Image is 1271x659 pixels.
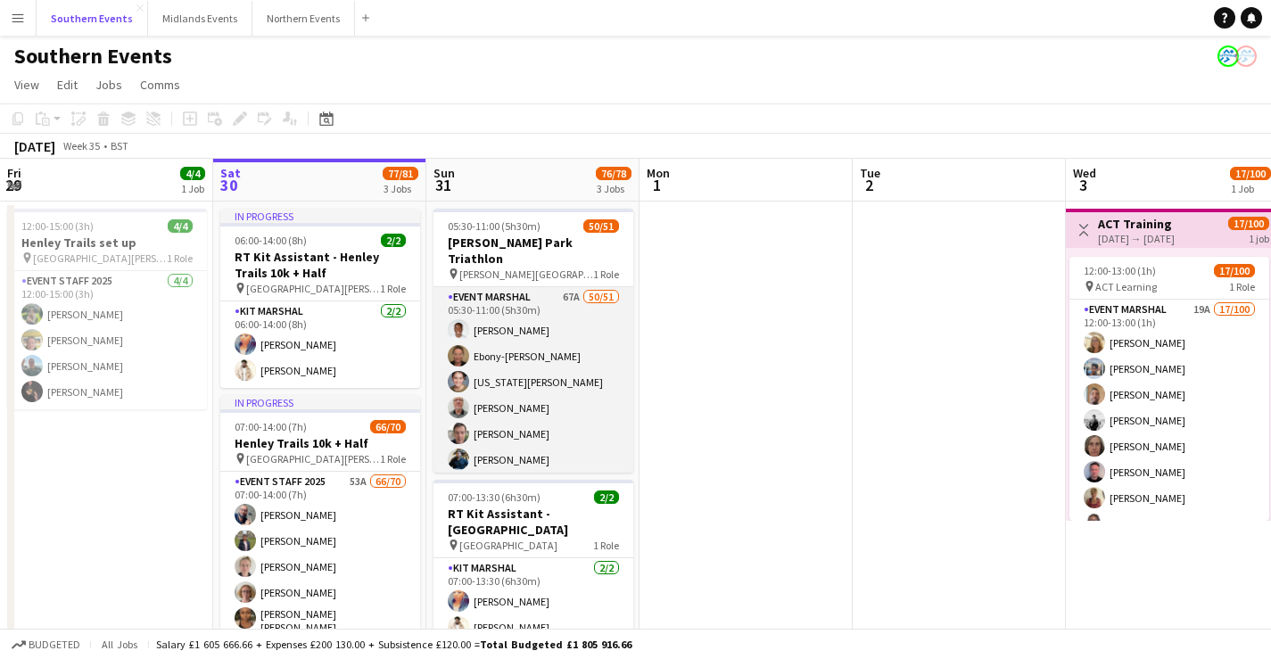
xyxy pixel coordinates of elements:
span: Total Budgeted £1 805 916.66 [480,638,631,651]
span: 17/100 [1228,217,1269,230]
span: 31 [431,175,455,195]
span: Fri [7,165,21,181]
a: Edit [50,73,85,96]
div: [DATE] → [DATE] [1098,232,1175,245]
span: 4/4 [180,167,205,180]
span: 3 [1070,175,1096,195]
span: 29 [4,175,21,195]
button: Midlands Events [148,1,252,36]
span: Sat [220,165,241,181]
div: In progress [220,209,420,223]
h1: Southern Events [14,43,172,70]
span: 1 [644,175,670,195]
span: 76/78 [596,167,631,180]
span: 2/2 [381,234,406,247]
span: 12:00-15:00 (3h) [21,219,94,233]
span: Edit [57,77,78,93]
span: [PERSON_NAME][GEOGRAPHIC_DATA] [459,268,593,281]
span: [GEOGRAPHIC_DATA][PERSON_NAME] [246,282,380,295]
a: Comms [133,73,187,96]
app-job-card: In progress07:00-14:00 (7h)66/70Henley Trails 10k + Half [GEOGRAPHIC_DATA][PERSON_NAME]1 RoleEven... [220,395,420,659]
span: Mon [647,165,670,181]
app-card-role: Kit Marshal2/206:00-14:00 (8h)[PERSON_NAME][PERSON_NAME] [220,301,420,388]
div: 1 Job [1231,182,1270,195]
div: In progress [220,395,420,409]
span: 1 Role [380,452,406,465]
button: Southern Events [37,1,148,36]
span: [GEOGRAPHIC_DATA][PERSON_NAME] [33,251,167,265]
div: 3 Jobs [384,182,417,195]
span: 07:00-13:30 (6h30m) [448,490,541,504]
div: BST [111,139,128,152]
app-user-avatar: RunThrough Events [1217,45,1239,67]
span: 05:30-11:00 (5h30m) [448,219,541,233]
span: View [14,77,39,93]
span: 17/100 [1214,264,1255,277]
app-card-role: Kit Marshal2/207:00-13:30 (6h30m)[PERSON_NAME][PERSON_NAME] [433,558,633,645]
app-user-avatar: RunThrough Events [1235,45,1257,67]
span: 4/4 [168,219,193,233]
h3: ACT Training [1098,216,1175,232]
a: Jobs [88,73,129,96]
span: 1 Role [380,282,406,295]
span: 1 Role [1229,280,1255,293]
span: 2 [857,175,880,195]
span: 1 Role [167,251,193,265]
a: View [7,73,46,96]
span: Tue [860,165,880,181]
div: Salary £1 605 666.66 + Expenses £200 130.00 + Subsistence £120.00 = [156,638,631,651]
button: Northern Events [252,1,355,36]
button: Budgeted [9,635,83,655]
h3: RT Kit Assistant - Henley Trails 10k + Half [220,249,420,281]
app-card-role: Event Staff 20254/412:00-15:00 (3h)[PERSON_NAME][PERSON_NAME][PERSON_NAME][PERSON_NAME] [7,271,207,409]
span: 12:00-13:00 (1h) [1084,264,1156,277]
div: 1 job [1249,230,1269,245]
div: [DATE] [14,137,55,155]
span: 66/70 [370,420,406,433]
h3: Henley Trails set up [7,235,207,251]
span: 17/100 [1230,167,1271,180]
app-job-card: 05:30-11:00 (5h30m)50/51[PERSON_NAME] Park Triathlon [PERSON_NAME][GEOGRAPHIC_DATA]1 RoleEvent Ma... [433,209,633,473]
span: 07:00-14:00 (7h) [235,420,307,433]
span: [GEOGRAPHIC_DATA] [459,539,557,552]
span: Week 35 [59,139,103,152]
span: Wed [1073,165,1096,181]
app-job-card: In progress06:00-14:00 (8h)2/2RT Kit Assistant - Henley Trails 10k + Half [GEOGRAPHIC_DATA][PERSO... [220,209,420,388]
span: Jobs [95,77,122,93]
span: 1 Role [593,539,619,552]
span: 30 [218,175,241,195]
div: 3 Jobs [597,182,631,195]
span: Sun [433,165,455,181]
div: 1 Job [181,182,204,195]
span: [GEOGRAPHIC_DATA][PERSON_NAME] [246,452,380,465]
span: 1 Role [593,268,619,281]
h3: Henley Trails 10k + Half [220,435,420,451]
app-job-card: 12:00-13:00 (1h)17/100 ACT Learning1 RoleEvent Marshal19A17/10012:00-13:00 (1h)[PERSON_NAME][PERS... [1069,257,1269,521]
h3: [PERSON_NAME] Park Triathlon [433,235,633,267]
app-job-card: 07:00-13:30 (6h30m)2/2RT Kit Assistant - [GEOGRAPHIC_DATA] [GEOGRAPHIC_DATA]1 RoleKit Marshal2/20... [433,480,633,645]
span: 06:00-14:00 (8h) [235,234,307,247]
h3: RT Kit Assistant - [GEOGRAPHIC_DATA] [433,506,633,538]
app-job-card: 12:00-15:00 (3h)4/4Henley Trails set up [GEOGRAPHIC_DATA][PERSON_NAME]1 RoleEvent Staff 20254/412... [7,209,207,409]
span: 77/81 [383,167,418,180]
span: Comms [140,77,180,93]
span: All jobs [98,638,141,651]
span: 2/2 [594,490,619,504]
span: 50/51 [583,219,619,233]
span: ACT Learning [1095,280,1157,293]
span: Budgeted [29,638,80,651]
